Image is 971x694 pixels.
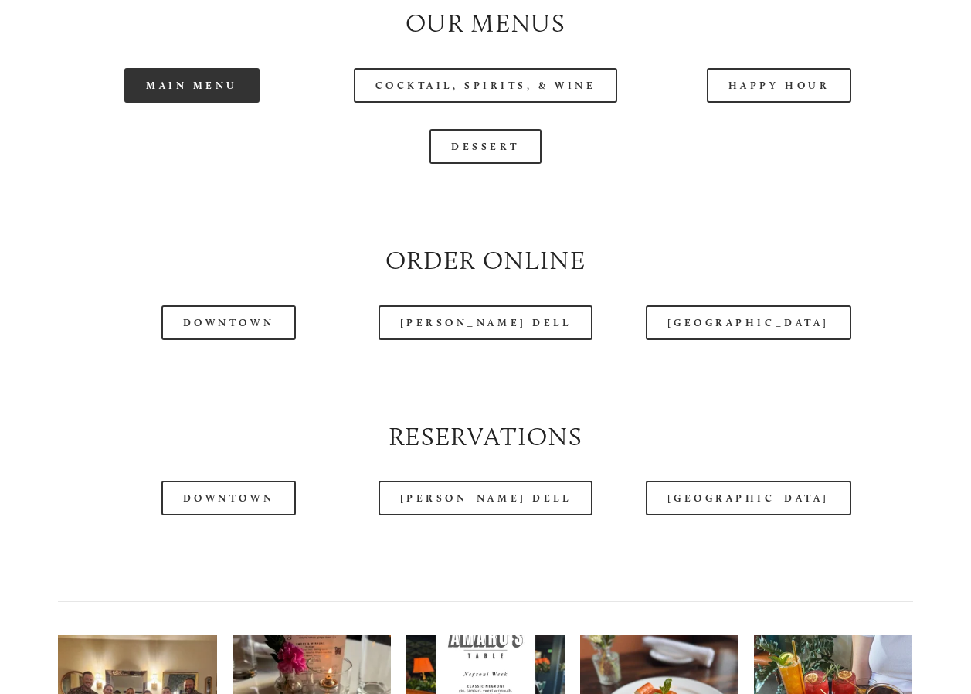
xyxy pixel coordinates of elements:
[161,305,296,340] a: Downtown
[161,481,296,515] a: Downtown
[379,481,593,515] a: [PERSON_NAME] Dell
[646,305,851,340] a: [GEOGRAPHIC_DATA]
[58,243,912,279] h2: Order Online
[58,419,912,455] h2: Reservations
[429,129,542,164] a: Dessert
[646,481,851,515] a: [GEOGRAPHIC_DATA]
[379,305,593,340] a: [PERSON_NAME] Dell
